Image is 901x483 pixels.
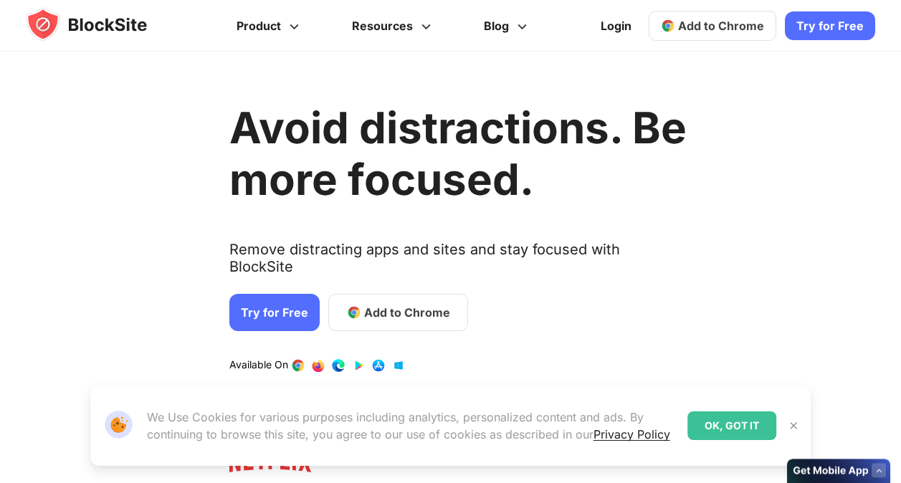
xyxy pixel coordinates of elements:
[229,241,687,287] text: Remove distracting apps and sites and stay focused with BlockSite
[649,11,776,41] a: Add to Chrome
[229,358,288,373] text: Available On
[784,416,803,435] button: Close
[229,294,320,331] a: Try for Free
[147,408,677,443] p: We Use Cookies for various purposes including analytics, personalized content and ads. By continu...
[364,304,450,321] span: Add to Chrome
[678,19,764,33] span: Add to Chrome
[26,7,175,42] img: blocksite-icon.5d769676.svg
[229,102,687,205] h1: Avoid distractions. Be more focused.
[593,427,670,441] a: Privacy Policy
[788,420,799,431] img: Close
[687,411,776,440] div: OK, GOT IT
[592,9,640,43] a: Login
[661,19,675,33] img: chrome-icon.svg
[785,11,875,40] a: Try for Free
[328,294,468,331] a: Add to Chrome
